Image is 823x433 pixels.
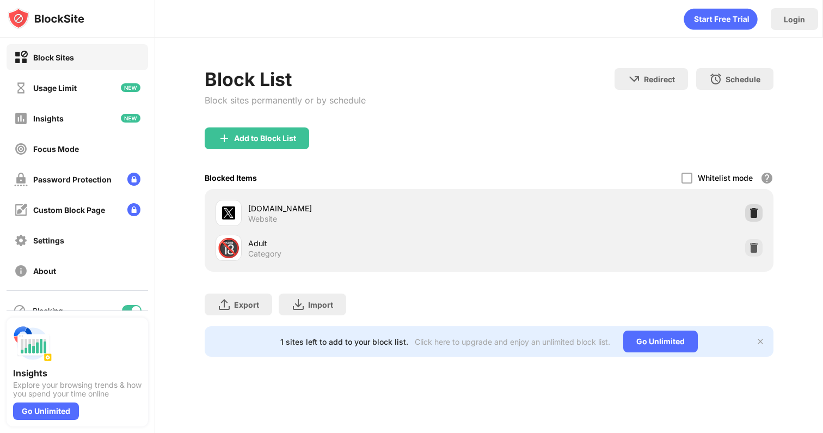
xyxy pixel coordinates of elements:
[14,264,28,278] img: about-off.svg
[14,173,28,186] img: password-protection-off.svg
[8,8,84,29] img: logo-blocksite.svg
[308,300,333,309] div: Import
[14,81,28,95] img: time-usage-off.svg
[33,236,64,245] div: Settings
[127,173,140,186] img: lock-menu.svg
[14,142,28,156] img: focus-off.svg
[698,173,753,182] div: Whitelist mode
[33,205,105,215] div: Custom Block Page
[13,304,26,317] img: blocking-icon.svg
[33,83,77,93] div: Usage Limit
[248,214,277,224] div: Website
[13,402,79,420] div: Go Unlimited
[222,206,235,219] img: favicons
[205,95,366,106] div: Block sites permanently or by schedule
[234,134,296,143] div: Add to Block List
[248,203,489,214] div: [DOMAIN_NAME]
[33,144,79,154] div: Focus Mode
[33,266,56,276] div: About
[644,75,675,84] div: Redirect
[234,300,259,309] div: Export
[121,114,140,123] img: new-icon.svg
[415,337,610,346] div: Click here to upgrade and enjoy an unlimited block list.
[121,83,140,92] img: new-icon.svg
[623,331,698,352] div: Go Unlimited
[726,75,760,84] div: Schedule
[205,173,257,182] div: Blocked Items
[248,237,489,249] div: Adult
[205,68,366,90] div: Block List
[13,381,142,398] div: Explore your browsing trends & how you spend your time online
[33,114,64,123] div: Insights
[280,337,408,346] div: 1 sites left to add to your block list.
[14,51,28,64] img: block-on.svg
[248,249,281,259] div: Category
[13,368,142,379] div: Insights
[33,53,74,62] div: Block Sites
[13,324,52,363] img: push-insights.svg
[756,337,765,346] img: x-button.svg
[33,306,63,315] div: Blocking
[14,203,28,217] img: customize-block-page-off.svg
[684,8,758,30] div: animation
[14,234,28,247] img: settings-off.svg
[127,203,140,216] img: lock-menu.svg
[784,15,805,24] div: Login
[217,237,240,259] div: 🔞
[14,112,28,125] img: insights-off.svg
[33,175,112,184] div: Password Protection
